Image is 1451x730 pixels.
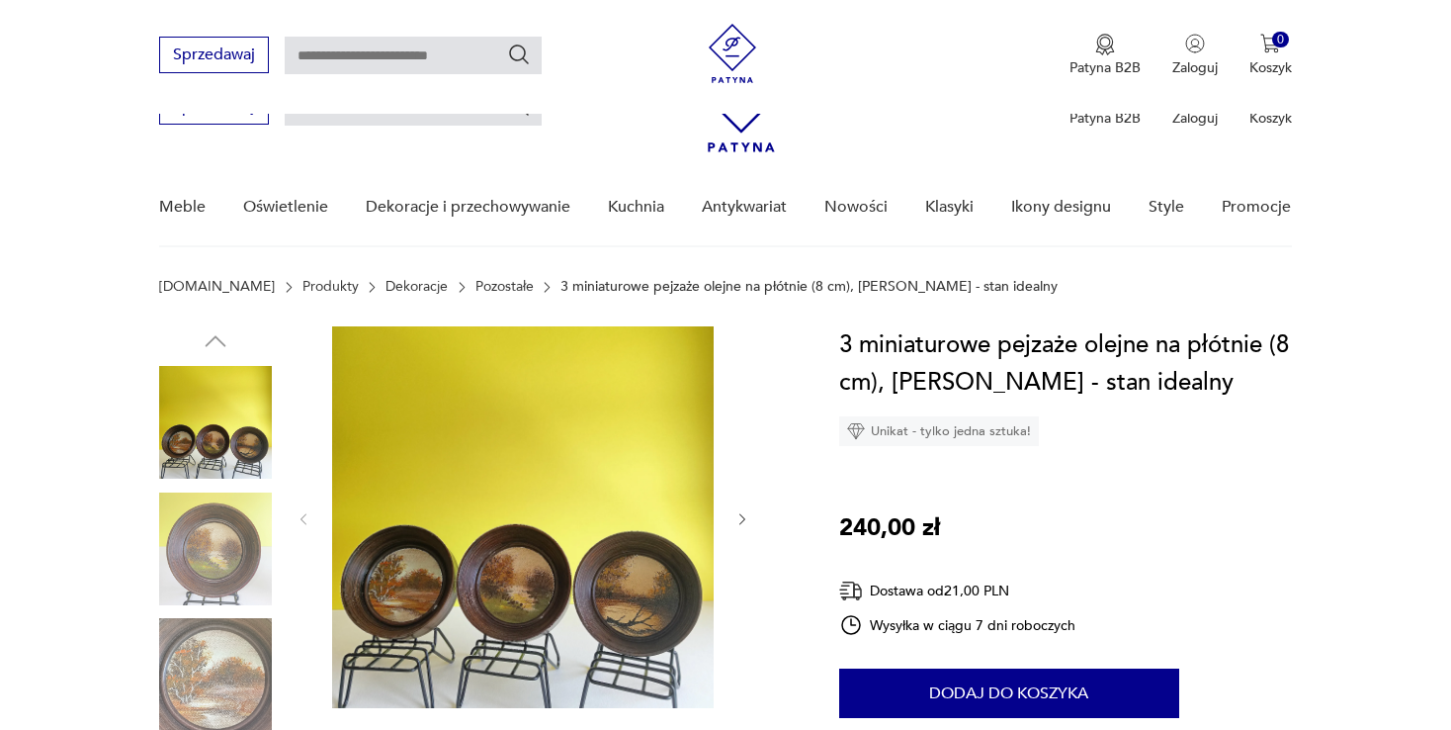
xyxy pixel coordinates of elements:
p: Koszyk [1249,109,1292,128]
img: Ikona koszyka [1260,34,1280,53]
img: Ikona medalu [1095,34,1115,55]
a: Pozostałe [475,279,534,295]
p: Zaloguj [1172,58,1218,77]
p: Zaloguj [1172,109,1218,128]
div: Wysyłka w ciągu 7 dni roboczych [839,613,1076,637]
a: Sprzedawaj [159,49,269,63]
p: Koszyk [1249,58,1292,77]
button: 0Koszyk [1249,34,1292,77]
button: Zaloguj [1172,34,1218,77]
img: Zdjęcie produktu 3 miniaturowe pejzaże olejne na płótnie (8 cm), Krystyna Berger - stan idealny [332,326,714,708]
a: Promocje [1222,169,1291,245]
p: Patyna B2B [1069,109,1141,128]
div: 0 [1272,32,1289,48]
img: Ikonka użytkownika [1185,34,1205,53]
img: Patyna - sklep z meblami i dekoracjami vintage [703,24,762,83]
div: Unikat - tylko jedna sztuka! [839,416,1039,446]
a: [DOMAIN_NAME] [159,279,275,295]
a: Nowości [824,169,888,245]
a: Kuchnia [608,169,664,245]
img: Ikona diamentu [847,422,865,440]
h1: 3 miniaturowe pejzaże olejne na płótnie (8 cm), [PERSON_NAME] - stan idealny [839,326,1292,402]
div: Dostawa od 21,00 PLN [839,579,1076,603]
p: Patyna B2B [1069,58,1141,77]
a: Oświetlenie [243,169,328,245]
a: Style [1149,169,1184,245]
a: Dekoracje i przechowywanie [366,169,570,245]
img: Ikona dostawy [839,579,863,603]
p: 240,00 zł [839,509,940,547]
img: Zdjęcie produktu 3 miniaturowe pejzaże olejne na płótnie (8 cm), Krystyna Berger - stan idealny [159,366,272,479]
a: Sprzedawaj [159,101,269,115]
a: Ikony designu [1011,169,1111,245]
button: Dodaj do koszyka [839,669,1179,718]
a: Klasyki [925,169,974,245]
p: 3 miniaturowe pejzaże olejne na płótnie (8 cm), [PERSON_NAME] - stan idealny [560,279,1058,295]
a: Dekoracje [385,279,448,295]
img: Zdjęcie produktu 3 miniaturowe pejzaże olejne na płótnie (8 cm), Krystyna Berger - stan idealny [159,493,272,605]
a: Antykwariat [702,169,787,245]
button: Szukaj [507,43,531,66]
a: Meble [159,169,206,245]
button: Patyna B2B [1069,34,1141,77]
a: Ikona medaluPatyna B2B [1069,34,1141,77]
a: Produkty [302,279,359,295]
button: Sprzedawaj [159,37,269,73]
